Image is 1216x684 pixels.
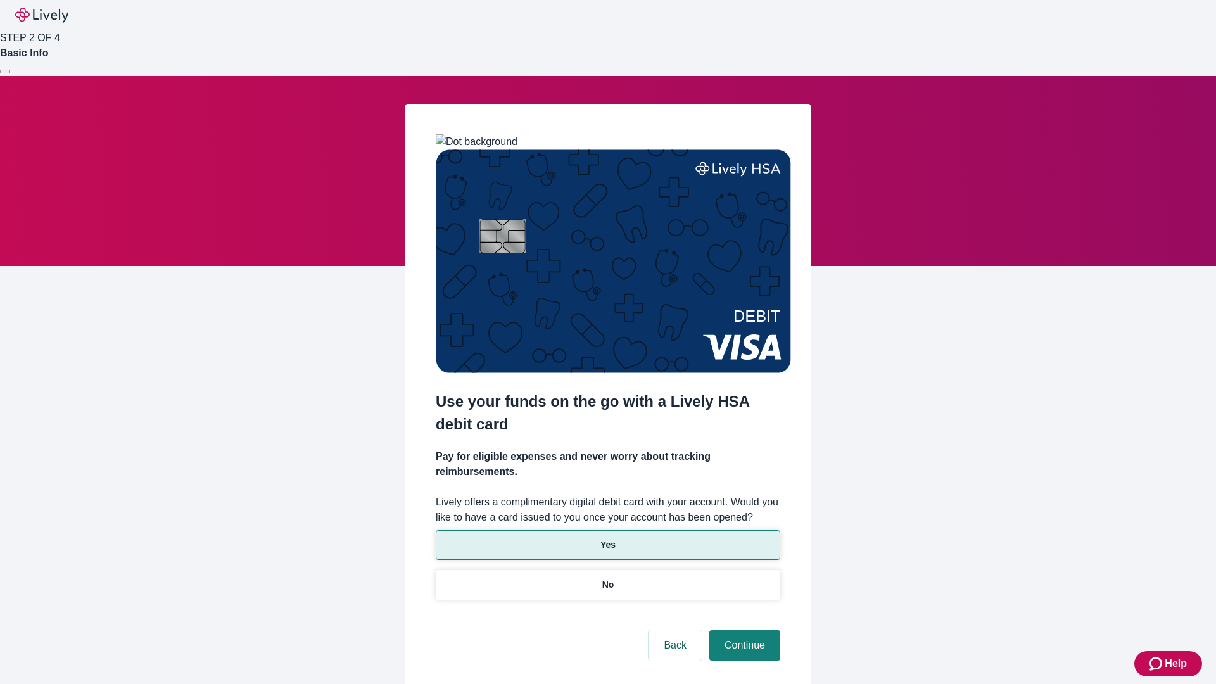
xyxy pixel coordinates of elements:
[436,570,780,600] button: No
[436,495,780,525] label: Lively offers a complimentary digital debit card with your account. Would you like to have a card...
[709,630,780,661] button: Continue
[1134,651,1202,676] button: Zendesk support iconHelp
[15,8,68,23] img: Lively
[600,538,616,552] p: Yes
[436,149,791,373] img: Debit card
[1149,656,1165,671] svg: Zendesk support icon
[436,449,780,479] h4: Pay for eligible expenses and never worry about tracking reimbursements.
[1165,656,1187,671] span: Help
[436,390,780,436] h2: Use your funds on the go with a Lively HSA debit card
[436,134,517,149] img: Dot background
[436,530,780,560] button: Yes
[649,630,702,661] button: Back
[602,578,614,592] p: No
